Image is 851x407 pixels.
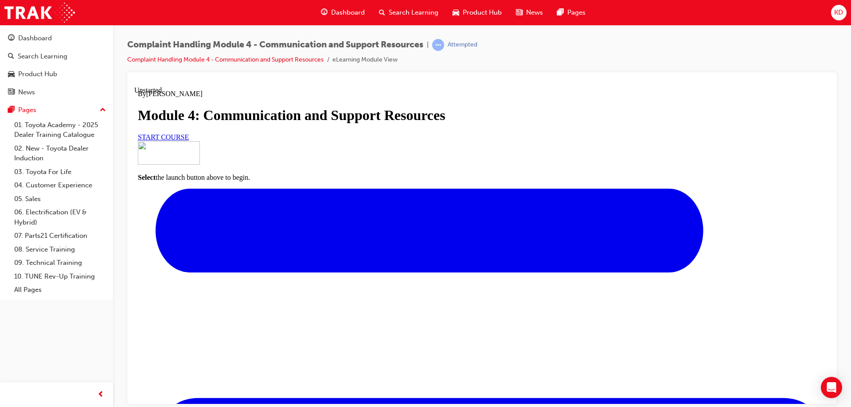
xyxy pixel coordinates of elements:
a: Complaint Handling Module 4 - Communication and Support Resources [127,56,324,63]
div: Open Intercom Messenger [821,377,842,398]
div: Dashboard [18,33,52,43]
a: 06. Electrification (EV & Hybrid) [11,205,109,229]
a: All Pages [11,283,109,297]
a: Dashboard [4,30,109,47]
span: guage-icon [321,7,328,18]
span: Product Hub [463,8,502,18]
a: news-iconNews [509,4,550,22]
a: pages-iconPages [550,4,593,22]
div: Pages [18,105,36,115]
button: Pages [4,102,109,118]
div: News [18,87,35,97]
span: search-icon [8,53,14,61]
button: KD [831,5,847,20]
span: learningRecordVerb_ATTEMPT-icon [432,39,444,51]
p: the launch button above to begin. [4,87,692,95]
div: Product Hub [18,69,57,79]
span: Search Learning [389,8,438,18]
img: Trak [4,3,75,23]
span: Pages [567,8,586,18]
span: guage-icon [8,35,15,43]
span: pages-icon [557,7,564,18]
span: car-icon [453,7,459,18]
span: news-icon [8,89,15,97]
span: Dashboard [331,8,365,18]
a: 09. Technical Training [11,256,109,270]
div: Attempted [448,41,477,49]
a: 07. Parts21 Certification [11,229,109,243]
span: prev-icon [98,389,104,400]
li: eLearning Module View [332,55,398,65]
a: car-iconProduct Hub [445,4,509,22]
span: | [427,40,429,50]
span: News [526,8,543,18]
a: START COURSE [4,47,55,54]
span: news-icon [516,7,523,18]
a: 02. New - Toyota Dealer Induction [11,142,109,165]
span: [PERSON_NAME] [12,4,68,11]
a: 04. Customer Experience [11,178,109,192]
a: 03. Toyota For Life [11,165,109,179]
a: 10. TUNE Rev-Up Training [11,270,109,283]
a: 05. Sales [11,192,109,206]
a: 08. Service Training [11,243,109,256]
a: search-iconSearch Learning [372,4,445,22]
span: search-icon [379,7,385,18]
a: Product Hub [4,66,109,82]
a: guage-iconDashboard [314,4,372,22]
span: Complaint Handling Module 4 - Communication and Support Resources [127,40,423,50]
h1: Module 4: Communication and Support Resources [4,21,692,37]
a: 01. Toyota Academy - 2025 Dealer Training Catalogue [11,118,109,142]
span: KD [834,8,843,18]
a: News [4,84,109,101]
div: Search Learning [18,51,67,62]
a: Search Learning [4,48,109,65]
span: car-icon [8,70,15,78]
span: up-icon [100,105,106,116]
span: pages-icon [8,106,15,114]
strong: Select [4,87,21,95]
button: DashboardSearch LearningProduct HubNews [4,28,109,102]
